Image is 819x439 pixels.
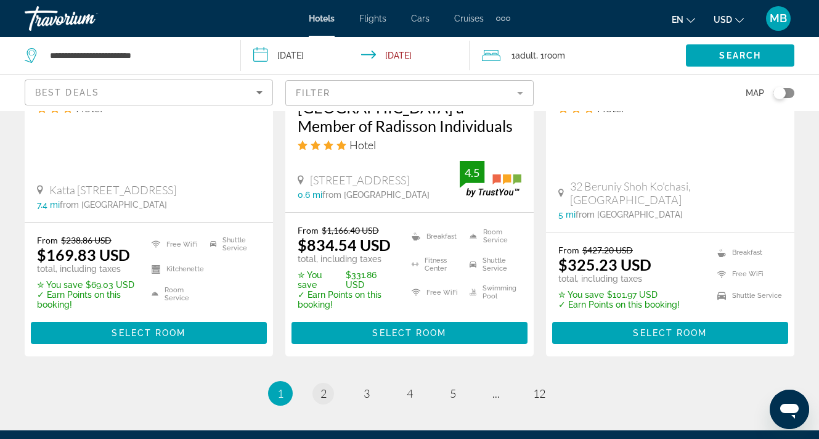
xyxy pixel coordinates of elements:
[515,51,536,60] span: Adult
[285,80,534,107] button: Filter
[460,161,521,197] img: trustyou-badge.svg
[511,47,536,64] span: 1
[463,225,521,247] li: Room Service
[298,138,521,152] div: 4 star Hotel
[359,14,386,23] a: Flights
[277,387,283,400] span: 1
[372,328,446,338] span: Select Room
[463,282,521,304] li: Swimming Pool
[633,328,707,338] span: Select Room
[533,387,545,400] span: 12
[407,387,413,400] span: 4
[61,235,112,245] del: $238.86 USD
[558,300,680,310] p: ✓ Earn Points on this booking!
[298,254,396,264] p: total, including taxes
[460,165,484,180] div: 4.5
[25,2,148,35] a: Travorium
[298,290,396,310] p: ✓ Earn Points on this booking!
[672,15,683,25] span: en
[60,200,167,210] span: from [GEOGRAPHIC_DATA]
[558,290,680,300] p: $101.97 USD
[558,290,604,300] span: ✮ You save
[145,260,204,279] li: Kitchenette
[746,84,764,102] span: Map
[558,255,651,274] ins: $325.23 USD
[714,10,744,28] button: Change currency
[298,270,396,290] p: $331.86 USD
[37,280,83,290] span: ✮ You save
[37,245,130,264] ins: $169.83 USD
[764,88,794,99] button: Toggle map
[714,15,732,25] span: USD
[770,390,809,429] iframe: Кнопка запуска окна обмена сообщениями
[291,325,528,338] a: Select Room
[454,14,484,23] a: Cruises
[35,85,263,100] mat-select: Sort by
[49,183,176,197] span: Katta [STREET_ADDRESS]
[241,37,470,74] button: Check-in date: Sep 14, 2025 Check-out date: Sep 20, 2025
[320,387,327,400] span: 2
[536,47,565,64] span: , 1
[204,235,261,253] li: Shuttle Service
[711,288,782,303] li: Shuttle Service
[558,274,680,284] p: total, including taxes
[291,322,528,344] button: Select Room
[37,200,60,210] span: 7.4 mi
[470,37,686,74] button: Travelers: 1 adult, 0 children
[145,235,204,253] li: Free WiFi
[25,381,794,406] nav: Pagination
[711,245,782,260] li: Breakfast
[322,225,379,236] del: $1,166.40 USD
[298,236,391,254] ins: $834.54 USD
[686,44,794,67] button: Search
[762,6,794,31] button: User Menu
[37,264,136,274] p: total, including taxes
[298,225,319,236] span: From
[405,282,463,304] li: Free WiFi
[463,253,521,276] li: Shuttle Service
[364,387,370,400] span: 3
[309,14,335,23] a: Hotels
[298,190,322,200] span: 0.6 mi
[37,290,136,310] p: ✓ Earn Points on this booking!
[349,138,376,152] span: Hotel
[552,325,788,338] a: Select Room
[711,266,782,282] li: Free WiFi
[544,51,565,60] span: Room
[310,173,409,187] span: [STREET_ADDRESS]
[552,322,788,344] button: Select Room
[411,14,430,23] a: Cars
[450,387,456,400] span: 5
[558,245,579,255] span: From
[558,210,576,219] span: 5 mi
[145,285,204,303] li: Room Service
[37,235,58,245] span: From
[496,9,510,28] button: Extra navigation items
[576,210,683,219] span: from [GEOGRAPHIC_DATA]
[31,325,267,338] a: Select Room
[570,179,782,207] span: 32 Beruniy Shoh Ko'chasi, [GEOGRAPHIC_DATA]
[672,10,695,28] button: Change language
[770,12,787,25] span: MB
[405,225,463,247] li: Breakfast
[582,245,633,255] del: $427.20 USD
[405,253,463,276] li: Fitness Center
[35,88,99,97] span: Best Deals
[322,190,430,200] span: from [GEOGRAPHIC_DATA]
[298,270,343,290] span: ✮ You save
[112,328,185,338] span: Select Room
[37,280,136,290] p: $69.03 USD
[719,51,761,60] span: Search
[31,322,267,344] button: Select Room
[492,387,500,400] span: ...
